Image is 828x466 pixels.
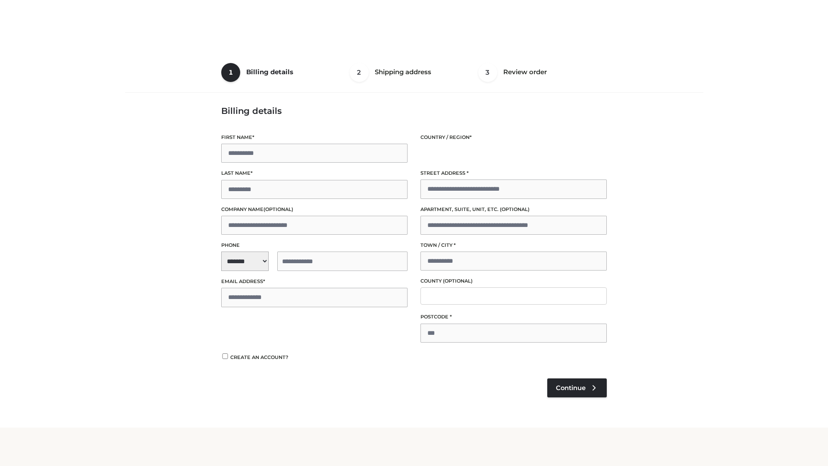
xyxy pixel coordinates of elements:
[221,106,607,116] h3: Billing details
[420,241,607,249] label: Town / City
[556,384,586,392] span: Continue
[420,205,607,214] label: Apartment, suite, unit, etc.
[420,277,607,285] label: County
[500,206,530,212] span: (optional)
[221,241,408,249] label: Phone
[230,354,289,360] span: Create an account?
[221,133,408,142] label: First name
[420,133,607,142] label: Country / Region
[221,277,408,286] label: Email address
[221,353,229,359] input: Create an account?
[443,278,473,284] span: (optional)
[420,313,607,321] label: Postcode
[263,206,293,212] span: (optional)
[221,205,408,214] label: Company name
[420,169,607,177] label: Street address
[547,378,607,397] a: Continue
[221,169,408,177] label: Last name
